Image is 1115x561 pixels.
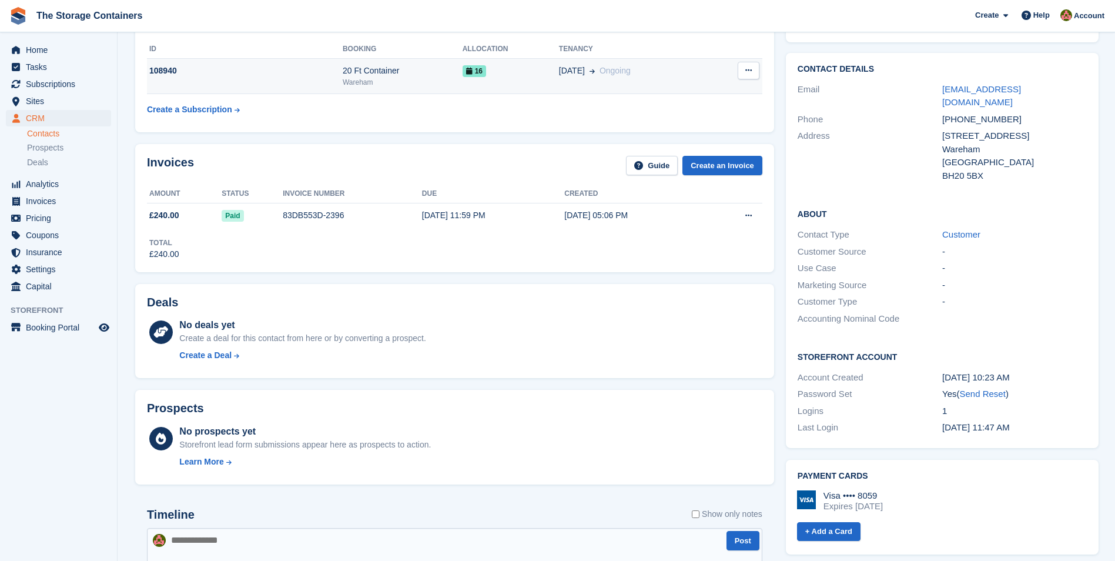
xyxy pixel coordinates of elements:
span: Home [26,42,96,58]
span: Subscriptions [26,76,96,92]
th: Allocation [463,40,559,59]
div: 20 Ft Container [343,65,463,77]
a: Deals [27,156,111,169]
th: Status [222,185,283,203]
div: Customer Type [798,295,942,309]
a: Create a Deal [179,349,426,362]
a: menu [6,227,111,243]
div: Last Login [798,421,942,435]
a: menu [6,59,111,75]
label: Show only notes [692,508,762,520]
h2: Timeline [147,508,195,522]
div: - [942,262,1087,275]
span: Settings [26,261,96,278]
th: Created [564,185,706,203]
div: - [942,295,1087,309]
span: Paid [222,210,243,222]
h2: Storefront Account [798,350,1087,362]
span: [DATE] [559,65,585,77]
button: Post [726,531,759,550]
span: Prospects [27,142,63,153]
div: Create a deal for this contact from here or by converting a prospect. [179,332,426,345]
div: Yes [942,388,1087,401]
div: Contact Type [798,228,942,242]
img: Kirsty Simpson [153,534,166,547]
img: Kirsty Simpson [1060,9,1072,21]
div: - [942,279,1087,292]
span: Insurance [26,244,96,261]
a: menu [6,42,111,58]
div: [DATE] 11:59 PM [422,209,564,222]
a: menu [6,110,111,126]
div: Wareham [343,77,463,88]
a: Create a Subscription [147,99,240,121]
a: Customer [942,229,980,239]
div: Logins [798,405,942,418]
time: 2025-09-19 10:47:34 UTC [942,422,1010,432]
span: Storefront [11,305,117,316]
div: [DATE] 10:23 AM [942,371,1087,385]
a: menu [6,93,111,109]
h2: About [798,208,1087,219]
a: menu [6,261,111,278]
th: Due [422,185,564,203]
div: Create a Deal [179,349,232,362]
div: Expires [DATE] [823,501,883,512]
div: Password Set [798,388,942,401]
a: Prospects [27,142,111,154]
div: Visa •••• 8059 [823,490,883,501]
div: 83DB553D-2396 [283,209,422,222]
h2: Prospects [147,402,204,415]
div: - [942,245,1087,259]
div: Account Created [798,371,942,385]
div: [DATE] 05:06 PM [564,209,706,222]
span: Capital [26,278,96,295]
div: Address [798,129,942,182]
img: Visa Logo [797,490,816,509]
a: menu [6,319,111,336]
div: Marketing Source [798,279,942,292]
div: Learn More [179,456,223,468]
th: Amount [147,185,222,203]
a: menu [6,193,111,209]
th: Booking [343,40,463,59]
th: ID [147,40,343,59]
span: Booking Portal [26,319,96,336]
div: [PHONE_NUMBER] [942,113,1087,126]
span: Help [1033,9,1050,21]
div: BH20 5BX [942,169,1087,183]
a: menu [6,76,111,92]
a: menu [6,278,111,295]
a: Learn More [179,456,431,468]
a: [EMAIL_ADDRESS][DOMAIN_NAME] [942,84,1021,108]
div: Wareham [942,143,1087,156]
div: Create a Subscription [147,103,232,116]
a: Create an Invoice [682,156,762,175]
h2: Deals [147,296,178,309]
input: Show only notes [692,508,699,520]
span: ( ) [956,389,1008,399]
th: Invoice number [283,185,422,203]
span: Deals [27,157,48,168]
span: £240.00 [149,209,179,222]
span: Account [1074,10,1104,22]
div: Phone [798,113,942,126]
div: Storefront lead form submissions appear here as prospects to action. [179,439,431,451]
a: Guide [626,156,678,175]
div: £240.00 [149,248,179,261]
span: Ongoing [600,66,631,75]
span: Sites [26,93,96,109]
div: [STREET_ADDRESS] [942,129,1087,143]
span: Pricing [26,210,96,226]
a: Preview store [97,320,111,335]
div: Total [149,238,179,248]
h2: Payment cards [798,472,1087,481]
div: Email [798,83,942,109]
span: Tasks [26,59,96,75]
div: 108940 [147,65,343,77]
div: 1 [942,405,1087,418]
img: stora-icon-8386f47178a22dfd0bd8f6a31ec36ba5ce8667c1dd55bd0f319d3a0aa187defe.svg [9,7,27,25]
th: Tenancy [559,40,711,59]
a: menu [6,210,111,226]
span: CRM [26,110,96,126]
